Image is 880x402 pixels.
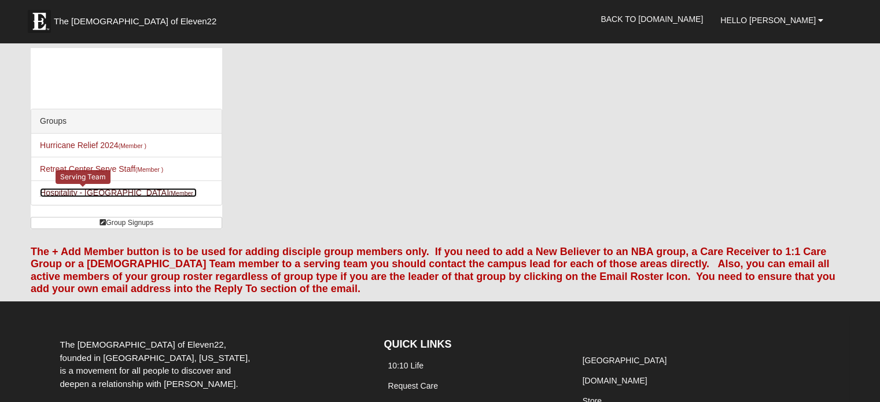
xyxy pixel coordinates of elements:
[592,5,712,34] a: Back to [DOMAIN_NAME]
[40,164,163,174] a: Retreat Center Serve Staff(Member )
[169,190,197,197] small: (Member )
[384,338,561,351] h4: QUICK LINKS
[31,217,222,229] a: Group Signups
[118,142,146,149] small: (Member )
[54,16,216,27] span: The [DEMOGRAPHIC_DATA] of Eleven22
[135,166,163,173] small: (Member )
[56,170,111,183] div: Serving Team
[388,381,437,390] a: Request Care
[22,4,253,33] a: The [DEMOGRAPHIC_DATA] of Eleven22
[583,376,647,385] a: [DOMAIN_NAME]
[720,16,816,25] span: Hello [PERSON_NAME]
[40,188,197,197] a: Hospitality - [GEOGRAPHIC_DATA](Member )
[583,356,667,365] a: [GEOGRAPHIC_DATA]
[31,246,835,295] font: The + Add Member button is to be used for adding disciple group members only. If you need to add ...
[388,361,424,370] a: 10:10 Life
[31,109,222,134] div: Groups
[40,141,146,150] a: Hurricane Relief 2024(Member )
[28,10,51,33] img: Eleven22 logo
[712,6,832,35] a: Hello [PERSON_NAME]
